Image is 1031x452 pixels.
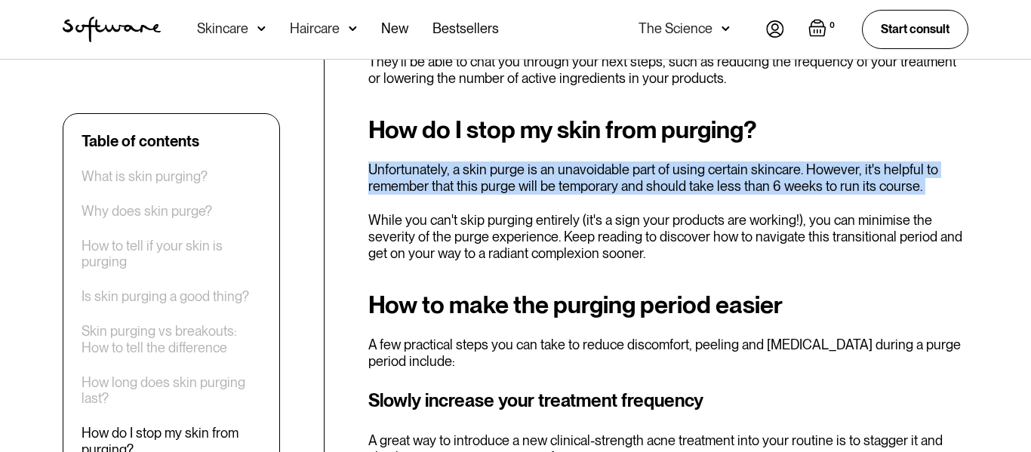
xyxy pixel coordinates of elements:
[722,21,730,36] img: arrow down
[368,291,968,318] h2: How to make the purging period easier
[368,337,968,369] p: A few practical steps you can take to reduce discomfort, peeling and [MEDICAL_DATA] during a purg...
[808,19,838,40] a: Open empty cart
[82,289,249,306] a: Is skin purging a good thing?
[257,21,266,36] img: arrow down
[368,54,968,86] p: They'll be able to chat you through your next steps, such as reducing the frequency of your treat...
[826,19,838,32] div: 0
[63,17,161,42] img: Software Logo
[368,116,968,143] h2: How do I stop my skin from purging?
[82,168,208,185] a: What is skin purging?
[368,212,968,261] p: While you can't skip purging entirely (it's a sign your products are working!), you can minimise ...
[82,238,261,270] a: How to tell if your skin is purging
[197,21,248,36] div: Skincare
[82,374,261,407] a: How long does skin purging last?
[82,203,212,220] a: Why does skin purge?
[639,21,712,36] div: The Science
[368,161,968,194] p: Unfortunately, a skin purge is an unavoidable part of using certain skincare. However, it's helpf...
[862,10,968,48] a: Start consult
[82,324,261,356] a: Skin purging vs breakouts: How to tell the difference
[82,132,199,150] div: Table of contents
[63,17,161,42] a: home
[368,387,968,414] h3: Slowly increase your treatment frequency
[349,21,357,36] img: arrow down
[290,21,340,36] div: Haircare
